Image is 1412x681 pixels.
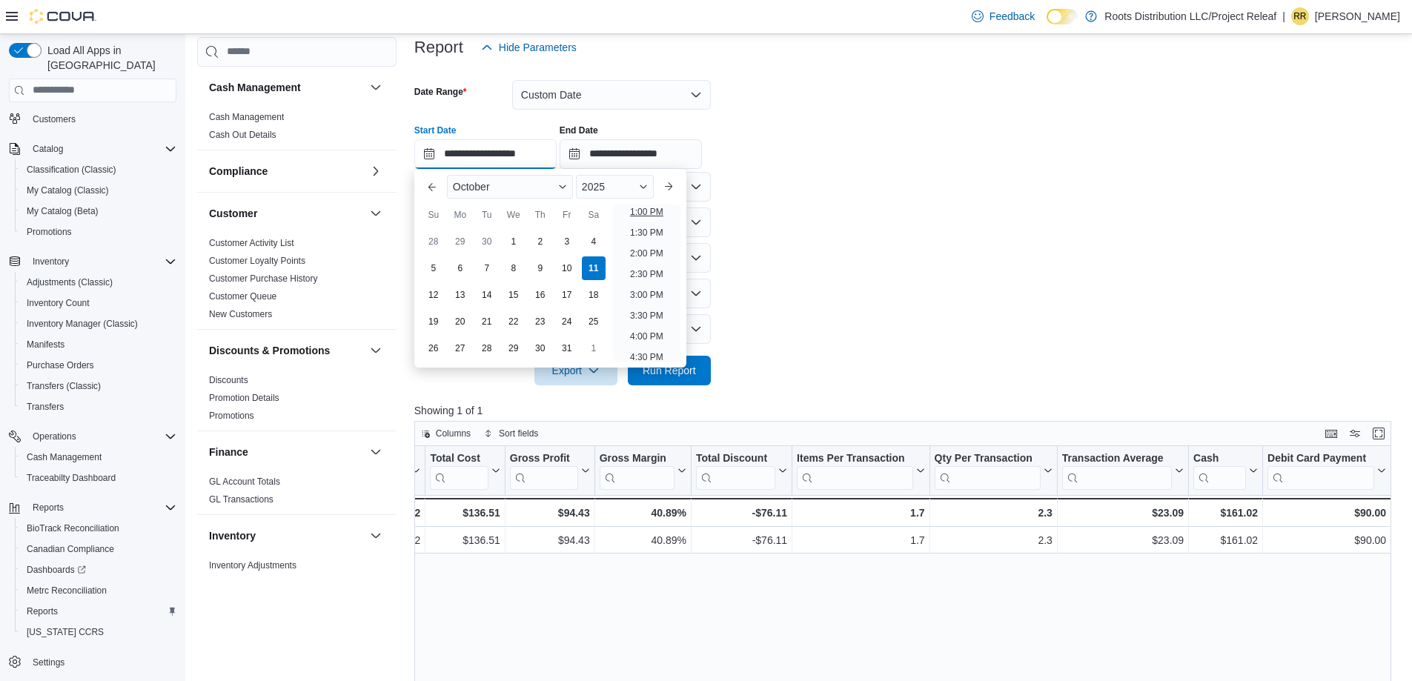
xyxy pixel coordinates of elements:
div: Qty Per Transaction [934,452,1040,466]
a: My Catalog (Classic) [21,182,115,199]
div: Button. Open the month selector. October is currently selected. [447,175,573,199]
div: Customer [197,234,397,329]
a: Inventory Adjustments [209,560,296,571]
li: 3:30 PM [624,307,669,325]
button: Purchase Orders [15,355,182,376]
button: Enter fullscreen [1370,425,1388,442]
a: Canadian Compliance [21,540,120,558]
button: Finance [367,443,385,461]
span: Run Report [643,363,696,378]
div: $247.02 [331,504,420,522]
span: Traceabilty Dashboard [27,472,116,484]
div: day-24 [555,310,579,333]
button: Inventory [3,251,182,272]
span: Export [543,356,609,385]
div: Cash Management [197,108,397,150]
button: Items Per Transaction [797,452,925,490]
span: Transfers (Classic) [27,380,101,392]
p: | [1282,7,1285,25]
div: $247.02 [331,531,420,549]
span: Inventory Count [27,297,90,309]
div: day-13 [448,283,472,307]
button: Inventory [367,527,385,545]
li: 2:00 PM [624,245,669,262]
a: [US_STATE] CCRS [21,623,110,641]
div: day-30 [528,336,552,360]
a: Customer Purchase History [209,273,318,284]
h3: Finance [209,445,248,459]
button: Inventory Count [15,293,182,313]
div: day-15 [502,283,526,307]
div: day-1 [502,230,526,253]
button: Columns [415,425,477,442]
button: Cash Management [367,79,385,96]
input: Press the down key to open a popover containing a calendar. [560,139,702,169]
span: Discounts [209,374,248,386]
a: Traceabilty Dashboard [21,469,122,487]
span: Cash Management [21,448,176,466]
span: BioTrack Reconciliation [21,519,176,537]
p: Roots Distribution LLC/Project Releaf [1104,7,1276,25]
div: Su [422,203,445,227]
div: -$76.11 [696,504,787,522]
a: Classification (Classic) [21,161,122,179]
a: Reports [21,602,64,620]
div: Debit Card Payment [1267,452,1374,490]
span: Load All Apps in [GEOGRAPHIC_DATA] [42,43,176,73]
label: End Date [560,124,598,136]
span: Hide Parameters [499,40,577,55]
div: day-17 [555,283,579,307]
span: Sort fields [499,428,538,439]
button: Qty Per Transaction [934,452,1052,490]
a: Feedback [966,1,1041,31]
a: Dashboards [15,559,182,580]
div: $94.43 [510,504,590,522]
span: Traceabilty Dashboard [21,469,176,487]
a: Cash Management [21,448,107,466]
button: Hide Parameters [475,33,583,62]
span: Reports [21,602,176,620]
div: day-19 [422,310,445,333]
a: Cash Out Details [209,130,276,140]
div: Gross Margin [599,452,674,490]
div: Cash [1193,452,1246,490]
div: $23.09 [1062,504,1184,522]
div: Total Cost [430,452,488,490]
div: day-29 [448,230,472,253]
button: Compliance [209,164,364,179]
a: Promotions [21,223,78,241]
div: $90.00 [1267,504,1386,522]
div: 40.89% [599,504,686,522]
li: 1:30 PM [624,224,669,242]
span: Reports [27,499,176,516]
div: day-9 [528,256,552,280]
a: Metrc Reconciliation [21,582,113,599]
div: Mo [448,203,472,227]
div: day-2 [528,230,552,253]
button: Sort fields [478,425,544,442]
div: $136.51 [430,504,500,522]
span: Customer Queue [209,290,276,302]
div: 2.3 [934,531,1052,549]
div: day-8 [502,256,526,280]
span: Dark Mode [1047,24,1047,25]
button: Promotions [15,222,182,242]
h3: Compliance [209,164,268,179]
div: day-1 [582,336,606,360]
a: GL Account Totals [209,476,280,487]
p: Showing 1 of 1 [414,403,1402,418]
h3: Inventory [209,528,256,543]
li: 3:00 PM [624,286,669,304]
button: Discounts & Promotions [367,342,385,359]
span: [US_STATE] CCRS [27,626,104,638]
button: Settings [3,651,182,673]
span: Inventory [33,256,69,268]
button: Catalog [3,139,182,159]
a: Transfers [21,398,70,416]
span: Canadian Compliance [21,540,176,558]
label: Start Date [414,124,457,136]
div: $136.51 [430,531,500,549]
span: Washington CCRS [21,623,176,641]
span: Classification (Classic) [21,161,176,179]
button: Discounts & Promotions [209,343,364,358]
